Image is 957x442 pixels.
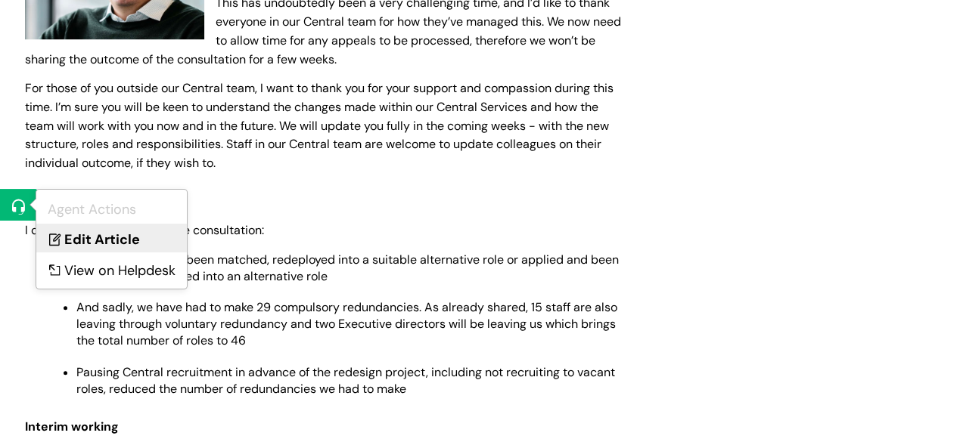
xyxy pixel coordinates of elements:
[76,252,619,284] span: 67 employees have been matched, redeployed into a suitable alternative role or applied and been s...
[48,197,176,221] div: Agent Actions
[76,299,617,348] span: And sadly, we have had to make 29 compulsory redundancies. As already shared, 15 staff are also l...
[25,80,614,171] span: For those of you outside our Central team, I want to thank you for your support and compassion du...
[36,224,187,252] a: Edit Article
[76,364,615,397] span: Pausing Central recruitment in advance of the redesign project, including not recruiting to vacan...
[25,222,264,238] span: I can confirm that through the consultation:
[36,255,187,283] a: View on Helpdesk
[25,419,119,434] span: Interim working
